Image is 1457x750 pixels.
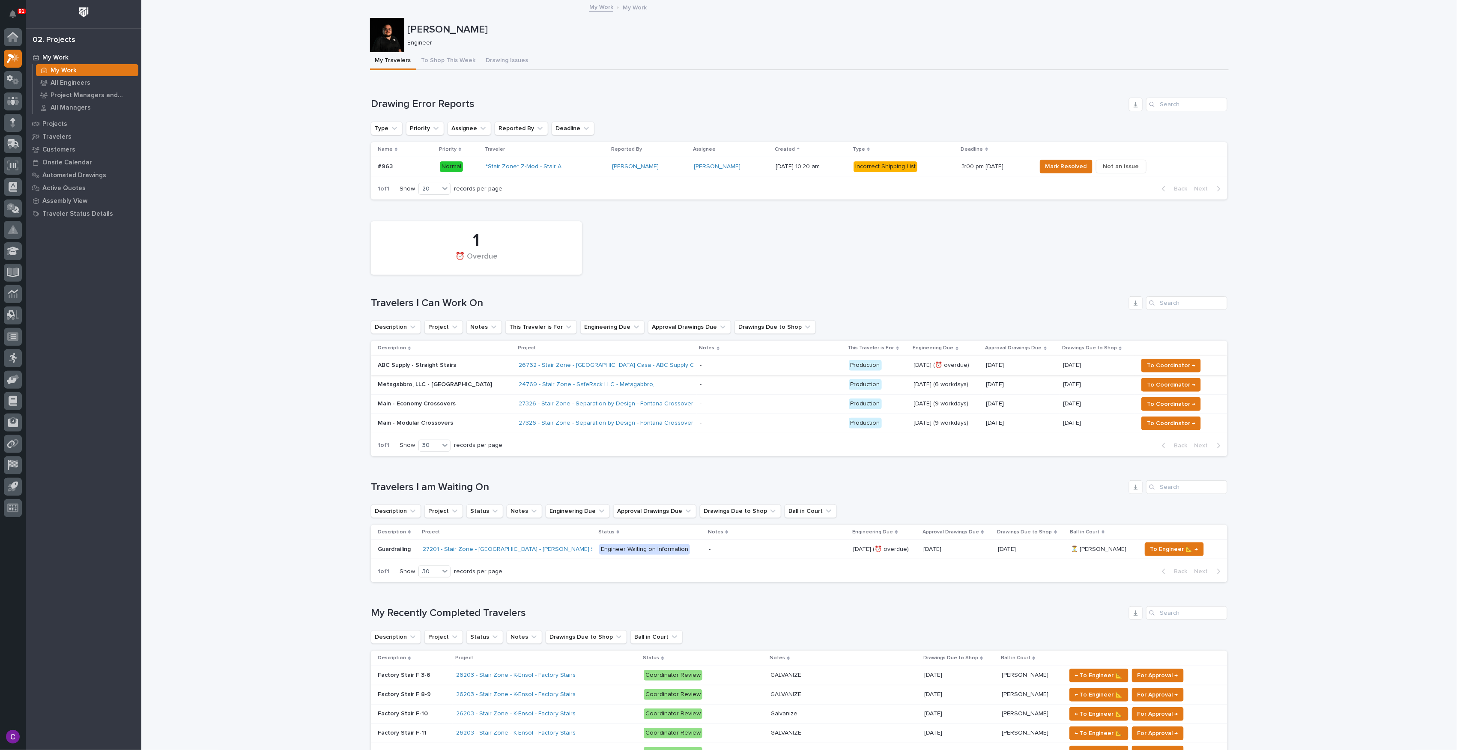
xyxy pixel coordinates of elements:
span: Back [1169,185,1188,193]
p: 1 of 1 [371,435,396,456]
p: [DATE] (9 workdays) [914,400,979,408]
tr: Factory Stair F 3-6Factory Stair F 3-6 26203 - Stair Zone - K-Ensol - Factory Stairs Coordinator ... [371,666,1227,685]
span: ← To Engineer 📐 [1075,728,1123,738]
a: Onsite Calendar [26,156,141,169]
p: [DATE] [1063,360,1083,369]
button: Project [424,630,463,644]
p: Projects [42,120,67,128]
p: [DATE] [1063,418,1083,427]
p: Main - Economy Crossovers [378,400,512,408]
button: Type [371,122,403,135]
a: [PERSON_NAME] [612,163,659,170]
button: Priority [406,122,444,135]
span: For Approval → [1138,690,1178,700]
button: ← To Engineer 📐 [1069,707,1129,721]
button: For Approval → [1132,726,1184,740]
p: Notes [770,653,785,663]
button: For Approval → [1132,688,1184,702]
a: 24769 - Stair Zone - SafeRack LLC - Metagabbro, [519,381,654,388]
a: My Work [589,2,613,12]
p: [PERSON_NAME] [1002,708,1050,717]
button: To Coordinator → [1141,397,1201,411]
div: Production [849,360,882,371]
span: For Approval → [1138,670,1178,681]
p: Status [643,653,659,663]
button: Ball in Court [630,630,683,644]
button: This Traveler is For [505,320,577,334]
p: Description [378,653,406,663]
div: Galvanize [770,710,797,717]
p: Ball in Court [1001,653,1030,663]
a: 26203 - Stair Zone - K-Ensol - Factory Stairs [456,710,576,717]
tr: Metagabbro, LLC - [GEOGRAPHIC_DATA]24769 - Stair Zone - SafeRack LLC - Metagabbro, - Production[D... [371,375,1227,394]
p: Reported By [611,145,642,154]
p: Priority [439,145,457,154]
p: Drawings Due to Shop [997,527,1052,537]
a: 27326 - Stair Zone - Separation by Design - Fontana Crossovers [519,400,696,408]
p: Travelers [42,133,72,141]
p: records per page [454,442,502,449]
span: Next [1194,185,1213,193]
button: Notes [507,504,542,518]
p: Factory Stair F 8-9 [378,689,433,698]
p: [DATE] [924,728,944,737]
div: GALVANIZE [770,672,801,679]
div: Coordinator Review [644,728,702,738]
button: Drawings Due to Shop [700,504,781,518]
p: [DATE] 10:20 am [776,163,847,170]
p: Active Quotes [42,185,86,192]
a: Assembly View [26,194,141,207]
button: Back [1155,568,1191,575]
p: Approval Drawings Due [923,527,979,537]
a: *Stair Zone* Z-Mod - Stair A [486,163,561,170]
p: Engineer [408,39,1222,47]
p: Show [400,568,415,575]
button: Back [1155,185,1191,193]
a: 26762 - Stair Zone - [GEOGRAPHIC_DATA] Casa - ABC Supply Office [519,362,706,369]
p: Factory Stair F-11 [378,728,428,737]
p: Show [400,442,415,449]
p: Factory Stair F-10 [378,708,430,717]
button: Drawings Due to Shop [546,630,627,644]
p: [PERSON_NAME] [1002,728,1050,737]
button: Notifications [4,5,22,23]
button: For Approval → [1132,707,1184,721]
button: Project [424,320,463,334]
button: ← To Engineer 📐 [1069,669,1129,682]
p: Drawings Due to Shop [923,653,978,663]
span: ← To Engineer 📐 [1075,670,1123,681]
div: 30 [419,441,439,450]
p: Automated Drawings [42,172,106,179]
button: Mark Resolved [1040,160,1093,173]
div: Coordinator Review [644,670,702,681]
p: [PERSON_NAME] [1002,689,1050,698]
span: Next [1194,442,1213,449]
p: Main - Modular Crossovers [378,420,512,427]
span: Back [1169,568,1188,575]
button: Approval Drawings Due [648,320,731,334]
p: Engineering Due [852,527,893,537]
a: Automated Drawings [26,169,141,182]
button: ← To Engineer 📐 [1069,688,1129,702]
button: Status [466,504,503,518]
div: 02. Projects [33,36,75,45]
a: 26203 - Stair Zone - K-Ensol - Factory Stairs [456,691,576,698]
tr: Main - Economy Crossovers27326 - Stair Zone - Separation by Design - Fontana Crossovers - Product... [371,394,1227,414]
div: Engineer Waiting on Information [599,544,690,555]
button: For Approval → [1132,669,1184,682]
a: Traveler Status Details [26,207,141,220]
p: Project Managers and Engineers [51,92,135,99]
button: Project [424,504,463,518]
button: To Shop This Week [416,52,481,70]
p: Assignee [693,145,716,154]
div: GALVANIZE [770,729,801,737]
div: 20 [419,185,439,193]
button: Not an Issue [1096,160,1146,173]
div: Notifications91 [11,10,22,24]
p: Traveler [485,145,505,154]
p: [DATE] (9 workdays) [914,420,979,427]
p: ⏳ [PERSON_NAME] [1071,544,1129,553]
div: ⏰ Overdue [385,252,567,270]
button: Status [466,630,503,644]
p: ABC Supply - Straight Stairs [378,362,512,369]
